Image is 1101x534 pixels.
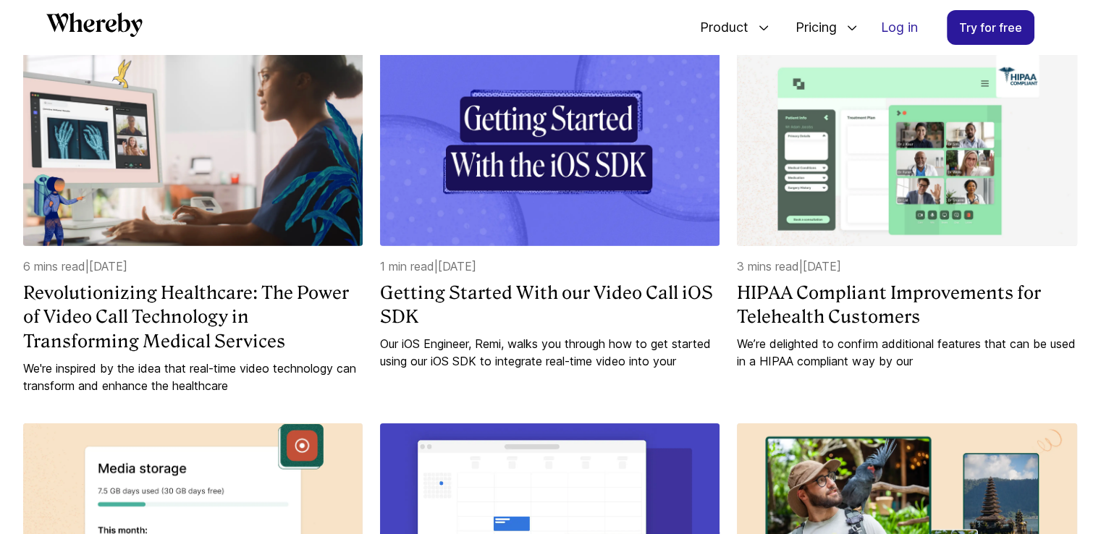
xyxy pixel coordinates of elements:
p: 1 min read | [DATE] [380,258,720,275]
p: 6 mins read | [DATE] [23,258,363,275]
a: We're inspired by the idea that real-time video technology can transform and enhance the healthcare [23,360,363,394]
a: Try for free [947,10,1034,45]
a: HIPAA Compliant Improvements for Telehealth Customers [737,281,1076,329]
a: Our iOS Engineer, Remi, walks you through how to get started using our iOS SDK to integrate real-... [380,335,720,370]
a: We’re delighted to confirm additional features that can be used in a HIPAA compliant way by our [737,335,1076,370]
p: 3 mins read | [DATE] [737,258,1076,275]
a: Whereby [46,12,143,42]
a: Getting Started With our Video Call iOS SDK [380,281,720,329]
span: Pricing [781,4,840,51]
span: Product [686,4,752,51]
svg: Whereby [46,12,143,37]
a: Revolutionizing Healthcare: The Power of Video Call Technology in Transforming Medical Services [23,281,363,354]
a: Log in [869,11,929,44]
